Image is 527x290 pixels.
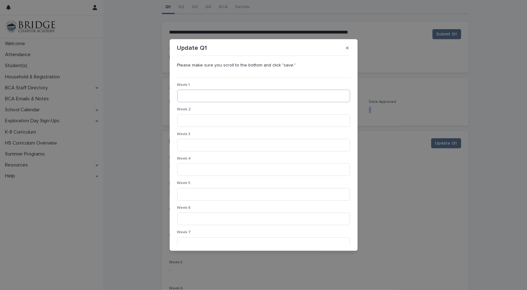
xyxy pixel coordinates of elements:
span: Week 5 [177,181,191,185]
span: Week 2 [177,108,191,111]
span: Week 4 [177,157,191,161]
p: Update Q1 [177,44,207,52]
p: Please make sure you scroll to the bottom and click "save." [177,63,350,68]
span: Week 1 [177,83,190,87]
span: Week 7 [177,230,191,234]
span: Week 6 [177,206,191,210]
span: Week 3 [177,132,191,136]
